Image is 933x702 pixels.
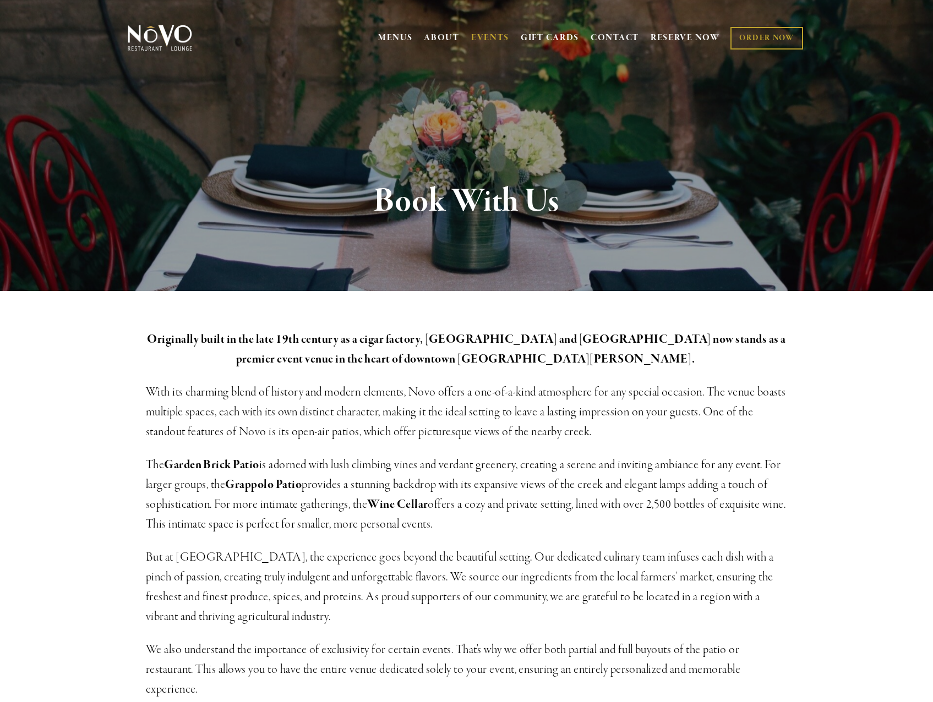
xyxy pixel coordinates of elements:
strong: Book With Us [374,180,559,222]
strong: Grappolo Patio [225,477,302,492]
a: RESERVE NOW [651,28,720,48]
a: EVENTS [471,32,509,43]
a: GIFT CARDS [521,28,579,48]
img: Novo Restaurant &amp; Lounge [126,24,194,52]
strong: Garden Brick Patio [164,457,259,473]
a: ABOUT [424,32,460,43]
h3: We also understand the importance of exclusivity for certain events. That's why we offer both par... [146,640,788,699]
h3: The is adorned with lush climbing vines and verdant greenery, creating a serene and inviting ambi... [146,455,788,534]
a: CONTACT [591,28,639,48]
strong: Originally built in the late 19th century as a cigar factory, [GEOGRAPHIC_DATA] and [GEOGRAPHIC_D... [147,332,788,367]
h3: With its charming blend of history and modern elements, Novo offers a one-of-a-kind atmosphere fo... [146,382,788,442]
h3: But at [GEOGRAPHIC_DATA], the experience goes beyond the beautiful setting. Our dedicated culinar... [146,547,788,627]
a: ORDER NOW [730,27,803,50]
a: MENUS [378,32,413,43]
strong: Wine Cellar [367,497,428,512]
